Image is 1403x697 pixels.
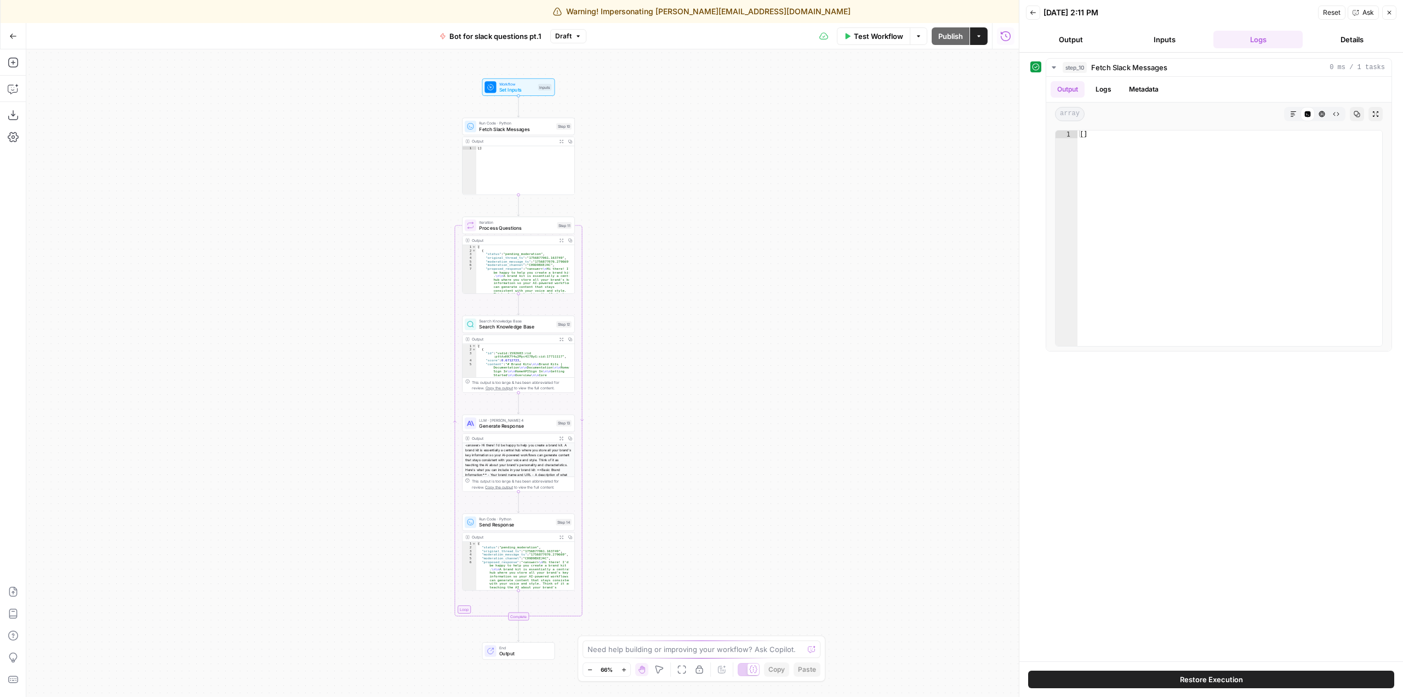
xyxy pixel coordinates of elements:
g: Edge from step_13 to step_14 [517,492,520,513]
button: Output [1051,81,1085,98]
div: LLM · [PERSON_NAME] 4Generate ResponseStep 13Output<answer> Hi there! I'd be happy to help you cr... [462,415,575,492]
div: Step 14 [556,519,572,525]
button: Ask [1348,5,1379,20]
span: Restore Execution [1180,674,1243,685]
span: Run Code · Python [479,120,553,126]
span: Paste [798,665,816,675]
div: LoopIterationProcess QuestionsStep 11Output[ { "status":"pending_moderation", "original_thread_ts... [462,217,575,294]
button: Publish [932,27,969,45]
div: 5 [463,557,476,560]
div: 1 [1056,131,1077,138]
span: Fetch Slack Messages [479,126,553,133]
div: 2 [463,248,476,252]
g: Edge from step_11-iteration-end to end [517,620,520,641]
div: 3 [463,351,476,358]
span: LLM · [PERSON_NAME] 4 [479,417,553,423]
span: array [1055,107,1085,121]
span: 66% [601,665,613,674]
span: Search Knowledge Base [479,323,553,330]
div: Output [472,336,555,342]
div: Output [472,237,555,243]
div: 6 [463,263,476,267]
span: Copy [768,665,785,675]
span: Set Inputs [499,86,535,93]
button: Paste [794,662,820,677]
g: Edge from step_10 to step_11 [517,195,520,216]
span: Bot for slack questions pt.1 [449,31,541,42]
div: Run Code · PythonSend ResponseStep 14Output{ "status":"pending_moderation", "original_thread_ts":... [462,513,575,591]
div: This output is too large & has been abbreviated for review. to view the full content. [472,379,572,391]
div: 2 [463,546,476,549]
span: End [499,645,549,651]
g: Edge from start to step_10 [517,96,520,117]
div: Complete [462,613,575,621]
div: Step 11 [557,222,572,229]
span: Toggle code folding, rows 1 through 9 [472,245,476,249]
div: 1 [463,344,476,348]
span: Send Response [479,521,553,528]
button: Restore Execution [1028,671,1394,688]
div: 4 [463,256,476,260]
span: Test Workflow [854,31,903,42]
div: Step 13 [556,420,572,427]
div: 4 [463,359,476,362]
button: Metadata [1122,81,1165,98]
span: Copy the output [486,485,513,489]
div: 4 [463,553,476,557]
button: Copy [764,662,789,677]
div: WorkflowSet InputsInputs [462,78,575,96]
span: Run Code · Python [479,516,553,522]
span: Generate Response [479,422,553,429]
div: 1 [463,146,476,150]
div: 3 [463,549,476,553]
div: 1 [463,245,476,249]
button: Test Workflow [837,27,910,45]
span: Copy the output [486,386,513,390]
g: Edge from step_12 to step_13 [517,393,520,413]
span: 0 ms / 1 tasks [1330,63,1385,72]
span: Workflow [499,81,535,87]
div: Step 12 [556,321,572,327]
button: Details [1307,31,1396,48]
span: Toggle code folding, rows 1 through 7 [472,542,476,546]
span: Iteration [479,219,554,225]
span: Ask [1362,8,1374,18]
div: Run Code · PythonFetch Slack MessagesStep 10Output[] [462,118,575,195]
span: Output [499,650,549,657]
span: Draft [555,31,572,41]
div: Output [472,138,555,144]
div: 5 [463,259,476,263]
div: 2 [463,348,476,352]
button: Logs [1089,81,1118,98]
div: Complete [508,613,529,621]
div: Warning! Impersonating [PERSON_NAME][EMAIL_ADDRESS][DOMAIN_NAME] [553,6,851,17]
div: 0 ms / 1 tasks [1046,77,1391,351]
button: Reset [1318,5,1345,20]
div: Inputs [538,84,552,90]
span: Process Questions [479,224,554,231]
button: Draft [550,29,586,43]
div: Output [472,435,555,441]
button: Logs [1213,31,1303,48]
span: Fetch Slack Messages [1091,62,1167,73]
div: Output [472,534,555,540]
span: Publish [938,31,963,42]
g: Edge from step_11 to step_12 [517,294,520,315]
div: 3 [463,252,476,256]
button: Output [1026,31,1115,48]
div: Search Knowledge BaseSearch Knowledge BaseStep 12Output[ { "id":"vsdid:1592683:rid :pttAxKK7Y4u2M... [462,315,575,393]
div: This output is too large & has been abbreviated for review. to view the full content. [472,478,572,490]
button: Inputs [1120,31,1209,48]
button: 0 ms / 1 tasks [1046,59,1391,76]
span: Search Knowledge Base [479,318,553,324]
span: step_10 [1063,62,1087,73]
div: 1 [463,542,476,546]
div: 7 [463,267,476,412]
span: Toggle code folding, rows 2 through 6 [472,348,476,352]
span: Toggle code folding, rows 1 through 7 [472,344,476,348]
div: EndOutput [462,642,575,660]
button: Bot for slack questions pt.1 [433,27,548,45]
span: Toggle code folding, rows 2 through 8 [472,248,476,252]
span: Reset [1323,8,1341,18]
div: Step 10 [556,123,572,130]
